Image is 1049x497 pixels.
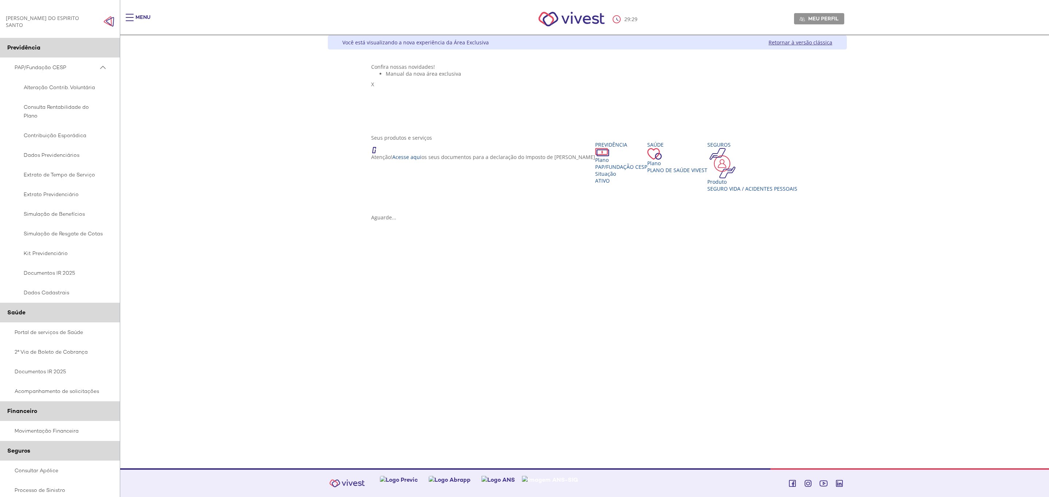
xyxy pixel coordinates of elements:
span: Simulação de Resgate de Cotas [15,229,103,238]
span: X [371,81,374,88]
span: Contribuição Esporádica [15,131,103,140]
span: Consulta Rentabilidade do Plano [15,103,103,120]
img: Logo Abrapp [429,476,471,484]
span: Kit Previdenciário [15,249,103,258]
iframe: Iframe [371,228,804,359]
span: 29 [632,16,637,23]
div: Plano [647,160,707,167]
span: Plano de Saúde VIVEST [647,167,707,174]
img: ico_atencao.png [371,141,384,154]
span: Seguros [7,447,30,454]
span: Dados Previdenciários [15,151,103,159]
span: Alteração Contrib. Voluntária [15,83,103,92]
a: Seguros Produto Seguro Vida / Acidentes Pessoais [707,141,797,192]
a: Previdência PlanoPAP/Fundação CESP SituaçãoAtivo [595,141,647,184]
p: Atenção! os seus documentos para a declaração do Imposto de [PERSON_NAME] [371,154,595,160]
footer: Vivest [120,468,1049,497]
div: Seus produtos e serviços [371,134,804,141]
span: Meu perfil [808,15,838,22]
a: Saúde PlanoPlano de Saúde VIVEST [647,141,707,174]
a: Retornar à versão clássica [769,39,832,46]
div: Previdência [595,141,647,148]
span: Simulação de Benefícios [15,210,103,218]
span: Extrato Previdenciário [15,190,103,199]
div: Plano [595,156,647,163]
span: Manual da nova área exclusiva [386,70,461,77]
img: Imagem ANS-SIG [522,476,578,484]
div: Aguarde... [371,214,804,221]
section: <span lang="pt-BR" dir="ltr">Visualizador do Conteúdo da Web</span> 1 [371,63,804,127]
div: Saúde [647,141,707,148]
span: Dados Cadastrais [15,288,103,297]
span: Extrato de Tempo de Serviço [15,170,103,179]
span: Documentos IR 2025 [15,269,103,277]
img: Meu perfil [799,16,805,22]
div: : [613,15,639,23]
span: Financeiro [7,407,37,415]
img: ico_seguros.png [707,148,738,178]
div: [PERSON_NAME] DO ESPIRITO SANTO [6,15,94,28]
img: Vivest [530,4,613,35]
a: Acesse aqui [392,154,421,160]
img: ico_dinheiro.png [595,148,609,156]
div: Seguros [707,141,797,148]
div: Vivest [322,35,847,468]
div: Confira nossas novidades! [371,63,804,70]
span: Ativo [595,177,610,184]
img: Vivest [325,475,369,492]
img: Logo ANS [482,476,515,484]
section: <span lang="en" dir="ltr">IFrameProdutos</span> [371,228,804,361]
span: Previdência [7,44,40,51]
a: Meu perfil [794,13,844,24]
span: PAP/Fundação CESP [595,163,647,170]
span: PAP/Fundação CESP [15,63,98,72]
img: Logo Previc [380,476,418,484]
section: <span lang="en" dir="ltr">ProdutosCard</span> [371,134,804,221]
span: 29 [624,16,630,23]
img: ico_coracao.png [647,148,662,160]
div: Menu [135,14,150,28]
div: Você está visualizando a nova experiência da Área Exclusiva [342,39,489,46]
span: Click to close side navigation. [103,16,114,27]
img: Fechar menu [103,16,114,27]
span: Saúde [7,309,25,316]
div: Produto [707,178,797,185]
div: Situação [595,170,647,177]
div: Seguro Vida / Acidentes Pessoais [707,185,797,192]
